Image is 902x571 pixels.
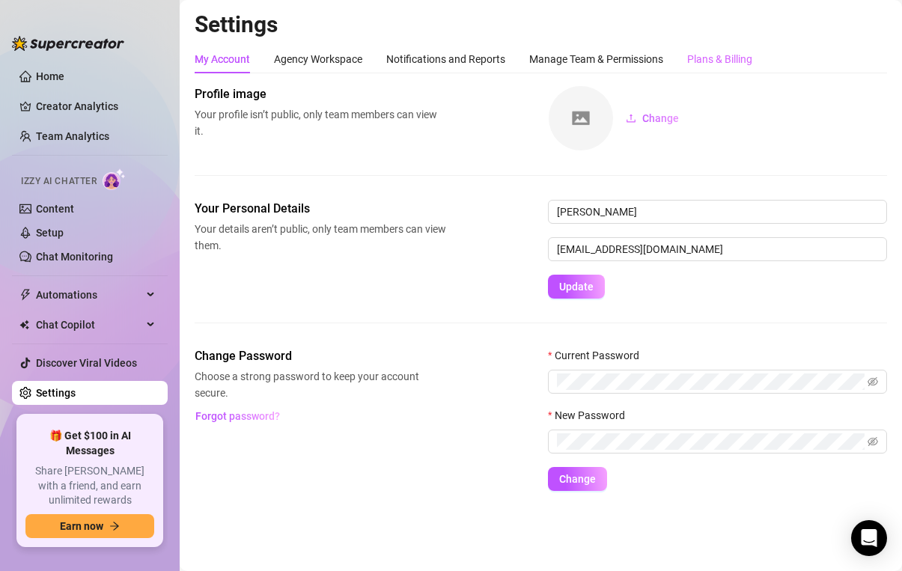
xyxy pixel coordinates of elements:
div: Agency Workspace [274,51,362,67]
input: Current Password [557,373,865,390]
div: Plans & Billing [687,51,752,67]
a: Team Analytics [36,130,109,142]
span: Share [PERSON_NAME] with a friend, and earn unlimited rewards [25,464,154,508]
img: logo-BBDzfeDw.svg [12,36,124,51]
img: square-placeholder.png [549,86,613,150]
span: Choose a strong password to keep your account secure. [195,368,446,401]
a: Home [36,70,64,82]
button: Forgot password? [195,404,280,428]
span: Change [642,112,679,124]
div: My Account [195,51,250,67]
span: Your profile isn’t public, only team members can view it. [195,106,446,139]
a: Creator Analytics [36,94,156,118]
span: upload [626,113,636,123]
button: Change [614,106,691,130]
a: Content [36,203,74,215]
span: Change [559,473,596,485]
img: Chat Copilot [19,320,29,330]
h2: Settings [195,10,887,39]
button: Update [548,275,605,299]
span: Forgot password? [195,410,280,422]
a: Discover Viral Videos [36,357,137,369]
span: thunderbolt [19,289,31,301]
span: Change Password [195,347,446,365]
button: Earn nowarrow-right [25,514,154,538]
a: Setup [36,227,64,239]
input: Enter name [548,200,887,224]
span: Update [559,281,594,293]
a: Settings [36,387,76,399]
div: Open Intercom Messenger [851,520,887,556]
input: Enter new email [548,237,887,261]
div: Notifications and Reports [386,51,505,67]
a: Chat Monitoring [36,251,113,263]
span: Profile image [195,85,446,103]
span: arrow-right [109,521,120,531]
span: eye-invisible [868,436,878,447]
div: Manage Team & Permissions [529,51,663,67]
span: Your details aren’t public, only team members can view them. [195,221,446,254]
span: Izzy AI Chatter [21,174,97,189]
span: Chat Copilot [36,313,142,337]
label: New Password [548,407,635,424]
input: New Password [557,433,865,450]
span: Your Personal Details [195,200,446,218]
span: 🎁 Get $100 in AI Messages [25,429,154,458]
button: Change [548,467,607,491]
img: AI Chatter [103,168,126,190]
span: Earn now [60,520,103,532]
span: eye-invisible [868,376,878,387]
span: Automations [36,283,142,307]
label: Current Password [548,347,649,364]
